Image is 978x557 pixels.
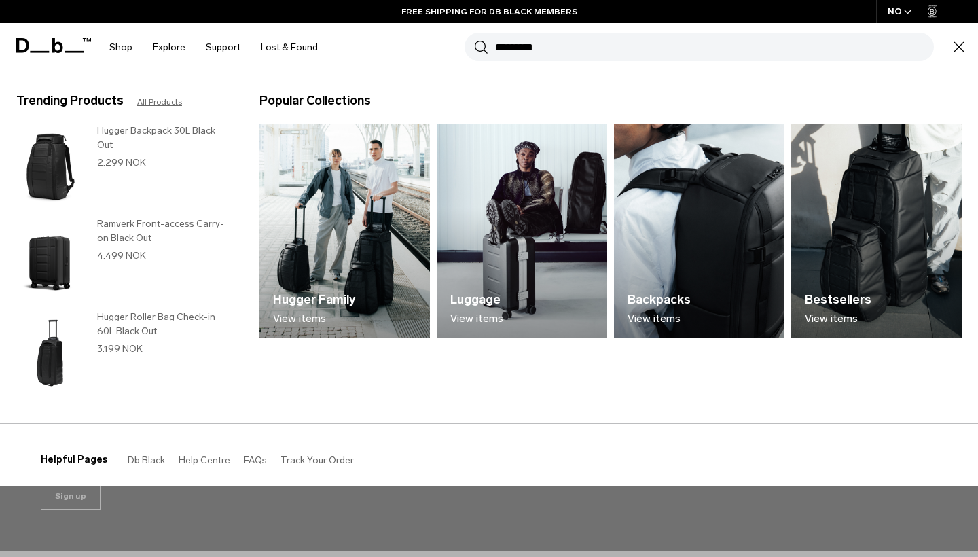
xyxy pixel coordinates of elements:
[401,5,577,18] a: FREE SHIPPING FOR DB BLACK MEMBERS
[16,310,232,396] a: Hugger Roller Bag Check-in 60L Black Out Hugger Roller Bag Check-in 60L Black Out 3.199 NOK
[137,96,182,108] a: All Products
[97,157,146,168] span: 2.299 NOK
[16,310,84,396] img: Hugger Roller Bag Check-in 60L Black Out
[153,23,185,71] a: Explore
[805,312,871,325] p: View items
[16,92,124,110] h3: Trending Products
[179,454,230,466] a: Help Centre
[628,312,691,325] p: View items
[259,124,430,338] a: Db Hugger Family View items
[97,343,143,355] span: 3.199 NOK
[259,92,371,110] h3: Popular Collections
[261,23,318,71] a: Lost & Found
[16,124,232,210] a: Hugger Backpack 30L Black Out Hugger Backpack 30L Black Out 2.299 NOK
[614,124,784,338] a: Db Backpacks View items
[273,291,355,309] h3: Hugger Family
[16,217,84,303] img: Ramverk Front-access Carry-on Black Out
[614,124,784,338] img: Db
[16,217,232,303] a: Ramverk Front-access Carry-on Black Out Ramverk Front-access Carry-on Black Out 4.499 NOK
[41,452,107,467] h3: Helpful Pages
[244,454,267,466] a: FAQs
[437,124,607,338] img: Db
[791,124,962,338] img: Db
[450,312,503,325] p: View items
[437,124,607,338] a: Db Luggage View items
[97,310,232,338] h3: Hugger Roller Bag Check-in 60L Black Out
[805,291,871,309] h3: Bestsellers
[99,23,328,71] nav: Main Navigation
[97,217,232,245] h3: Ramverk Front-access Carry-on Black Out
[450,291,503,309] h3: Luggage
[791,124,962,338] a: Db Bestsellers View items
[97,124,232,152] h3: Hugger Backpack 30L Black Out
[128,454,165,466] a: Db Black
[280,454,354,466] a: Track Your Order
[16,124,84,210] img: Hugger Backpack 30L Black Out
[97,250,146,262] span: 4.499 NOK
[259,124,430,338] img: Db
[109,23,132,71] a: Shop
[206,23,240,71] a: Support
[628,291,691,309] h3: Backpacks
[273,312,355,325] p: View items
